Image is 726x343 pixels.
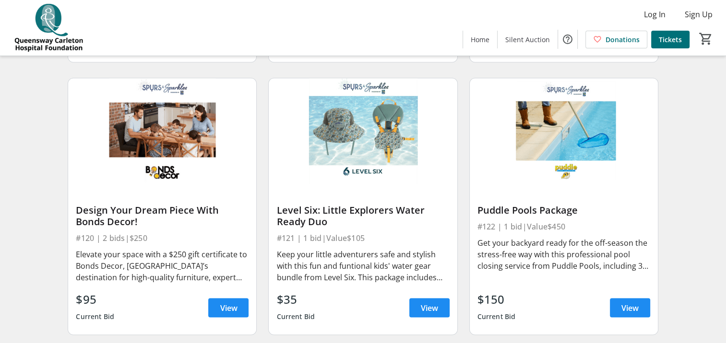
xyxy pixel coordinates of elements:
img: Design Your Dream Piece With Bonds Decor! [68,78,256,184]
div: Current Bid [276,308,315,325]
div: #121 | 1 bid | Value $105 [276,231,449,244]
span: View [621,302,639,313]
div: $95 [76,290,114,308]
a: Silent Auction [498,31,558,48]
div: $35 [276,290,315,308]
img: QCH Foundation's Logo [6,4,91,52]
span: View [220,302,237,313]
div: Puddle Pools Package [477,204,650,216]
div: $150 [477,290,516,308]
a: View [208,298,249,317]
span: Donations [606,34,640,45]
div: Get your backyard ready for the off-season the stress-free way with this professional pool closin... [477,237,650,271]
div: Keep your little adventurers safe and stylish with this fun and funtional kids' water gear bundle... [276,248,449,283]
div: Level Six: Little Explorers Water Ready Duo [276,204,449,227]
div: Elevate your space with a $250 gift certificate to Bonds Decor, [GEOGRAPHIC_DATA]’s destination f... [76,248,249,283]
div: #120 | 2 bids | $250 [76,231,249,244]
a: View [409,298,450,317]
span: Tickets [659,34,682,45]
button: Cart [697,30,714,47]
span: Silent Auction [505,34,550,45]
img: Level Six: Little Explorers Water Ready Duo [269,78,457,184]
span: Sign Up [685,9,713,20]
div: Current Bid [477,308,516,325]
div: #122 | 1 bid | Value $450 [477,219,650,233]
a: Donations [585,31,647,48]
div: Design Your Dream Piece With Bonds Decor! [76,204,249,227]
a: Home [463,31,497,48]
a: Tickets [651,31,690,48]
button: Sign Up [677,7,720,22]
button: Help [558,30,577,49]
img: Puddle Pools Package [470,78,658,184]
button: Log In [636,7,673,22]
span: Log In [644,9,666,20]
span: View [421,302,438,313]
a: View [610,298,650,317]
div: Current Bid [76,308,114,325]
span: Home [471,34,489,45]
